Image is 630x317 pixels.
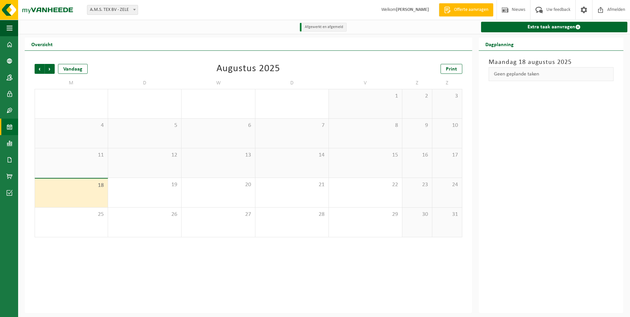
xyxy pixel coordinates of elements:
span: Vorige [35,64,44,74]
span: 25 [38,211,104,218]
span: 26 [111,211,178,218]
h2: Dagplanning [479,38,520,50]
span: 23 [406,181,429,188]
span: 8 [332,122,399,129]
span: 13 [185,152,251,159]
span: 7 [259,122,325,129]
td: Z [402,77,432,89]
span: 27 [185,211,251,218]
td: V [329,77,402,89]
td: Z [432,77,462,89]
span: 2 [406,93,429,100]
span: 19 [111,181,178,188]
span: 21 [259,181,325,188]
h2: Overzicht [25,38,59,50]
span: 9 [406,122,429,129]
span: 1 [332,93,399,100]
span: 31 [436,211,459,218]
span: 22 [332,181,399,188]
h3: Maandag 18 augustus 2025 [489,57,614,67]
span: 5 [111,122,178,129]
span: Print [446,67,457,72]
div: Augustus 2025 [216,64,280,74]
td: M [35,77,108,89]
div: Vandaag [58,64,88,74]
span: 16 [406,152,429,159]
span: 6 [185,122,251,129]
a: Extra taak aanvragen [481,22,627,32]
span: A.M.S. TEX BV - ZELE [87,5,138,14]
td: D [255,77,329,89]
a: Print [441,64,462,74]
span: 4 [38,122,104,129]
span: 24 [436,181,459,188]
span: 10 [436,122,459,129]
span: 28 [259,211,325,218]
td: D [108,77,182,89]
a: Offerte aanvragen [439,3,493,16]
span: 15 [332,152,399,159]
td: W [182,77,255,89]
span: Volgende [45,64,55,74]
li: Afgewerkt en afgemeld [300,23,347,32]
strong: [PERSON_NAME] [396,7,429,12]
span: Offerte aanvragen [452,7,490,13]
span: 20 [185,181,251,188]
span: 18 [38,182,104,189]
div: Geen geplande taken [489,67,614,81]
span: 17 [436,152,459,159]
span: 30 [406,211,429,218]
span: 3 [436,93,459,100]
span: 29 [332,211,399,218]
span: 11 [38,152,104,159]
span: 14 [259,152,325,159]
span: 12 [111,152,178,159]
